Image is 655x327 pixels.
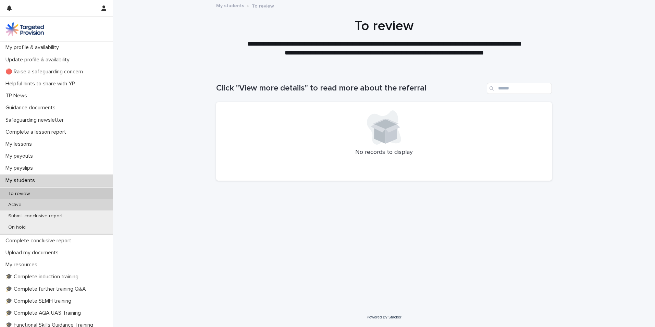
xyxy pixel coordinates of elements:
[3,274,84,280] p: 🎓 Complete induction training
[3,298,77,304] p: 🎓 Complete SEMH training
[367,315,401,319] a: Powered By Stacker
[3,165,38,171] p: My payslips
[3,57,75,63] p: Update profile & availability
[216,1,244,9] a: My students
[3,262,43,268] p: My resources
[3,93,33,99] p: TP News
[3,117,69,123] p: Safeguarding newsletter
[216,83,484,93] h1: Click "View more details" to read more about the referral
[3,213,68,219] p: Submit conclusive report
[3,225,31,230] p: On hold
[3,69,88,75] p: 🔴 Raise a safeguarding concern
[252,2,274,9] p: To review
[3,286,91,292] p: 🎓 Complete further training Q&A
[3,238,77,244] p: Complete conclusive report
[3,310,86,316] p: 🎓 Complete AQA UAS Training
[3,44,64,51] p: My profile & availability
[3,177,40,184] p: My students
[216,18,552,34] h1: To review
[3,141,37,147] p: My lessons
[3,105,61,111] p: Guidance documents
[3,81,81,87] p: Helpful hints to share with YP
[3,191,35,197] p: To review
[5,22,44,36] img: M5nRWzHhSzIhMunXDL62
[3,250,64,256] p: Upload my documents
[3,202,27,208] p: Active
[487,83,552,94] input: Search
[3,153,38,159] p: My payouts
[3,129,72,135] p: Complete a lesson report
[224,149,544,156] p: No records to display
